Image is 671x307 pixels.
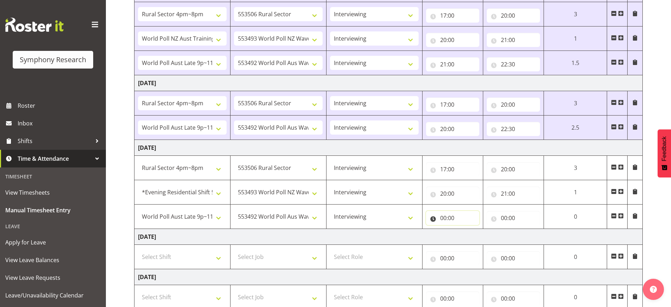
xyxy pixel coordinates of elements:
input: Click to select... [487,98,540,112]
td: [DATE] [134,229,643,245]
td: 0 [544,245,607,269]
input: Click to select... [426,98,479,112]
input: Click to select... [487,187,540,201]
img: Rosterit website logo [5,18,64,32]
span: Feedback [661,136,667,161]
td: 2.5 [544,116,607,140]
td: 3 [544,156,607,180]
span: Manual Timesheet Entry [5,205,101,216]
input: Click to select... [426,33,479,47]
input: Click to select... [426,211,479,225]
td: 3 [544,2,607,26]
span: Roster [18,100,102,111]
span: Leave/Unavailability Calendar [5,290,101,301]
span: Inbox [18,118,102,129]
input: Click to select... [426,122,479,136]
div: Symphony Research [20,54,86,65]
input: Click to select... [426,162,479,176]
span: Apply for Leave [5,237,101,248]
span: Shifts [18,136,92,146]
td: [DATE] [134,75,643,91]
td: 1.5 [544,51,607,75]
td: 1 [544,26,607,51]
input: Click to select... [487,211,540,225]
div: Leave [2,219,104,234]
input: Click to select... [487,122,540,136]
input: Click to select... [426,251,479,265]
input: Click to select... [426,57,479,71]
input: Click to select... [487,8,540,23]
input: Click to select... [426,291,479,306]
td: 3 [544,91,607,116]
a: Manual Timesheet Entry [2,201,104,219]
td: 1 [544,180,607,205]
button: Feedback - Show survey [658,129,671,177]
td: [DATE] [134,140,643,156]
input: Click to select... [426,8,479,23]
input: Click to select... [487,291,540,306]
input: Click to select... [487,57,540,71]
span: View Leave Requests [5,272,101,283]
a: View Leave Requests [2,269,104,287]
a: View Timesheets [2,184,104,201]
td: [DATE] [134,269,643,285]
td: 0 [544,205,607,229]
a: Leave/Unavailability Calendar [2,287,104,304]
a: Apply for Leave [2,234,104,251]
a: View Leave Balances [2,251,104,269]
span: View Timesheets [5,187,101,198]
input: Click to select... [487,162,540,176]
input: Click to select... [487,33,540,47]
div: Timesheet [2,169,104,184]
span: Time & Attendance [18,153,92,164]
input: Click to select... [487,251,540,265]
input: Click to select... [426,187,479,201]
img: help-xxl-2.png [650,286,657,293]
span: View Leave Balances [5,255,101,265]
